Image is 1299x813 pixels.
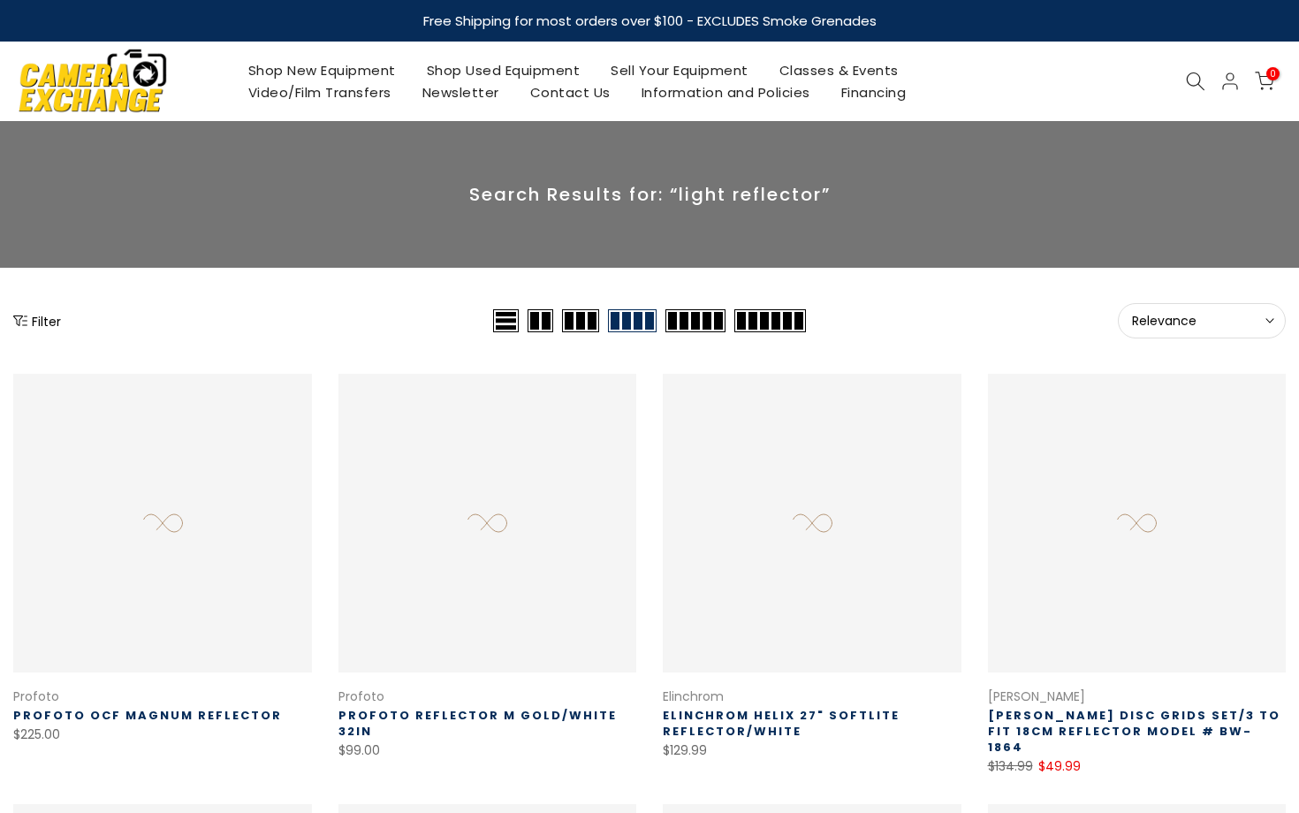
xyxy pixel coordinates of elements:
[988,757,1033,775] del: $134.99
[626,81,825,103] a: Information and Policies
[13,183,1286,206] p: Search Results for: “light reflector”
[1038,756,1081,778] ins: $49.99
[1266,67,1280,80] span: 0
[13,724,312,746] div: $225.00
[514,81,626,103] a: Contact Us
[13,312,61,330] button: Show filters
[406,81,514,103] a: Newsletter
[232,59,411,81] a: Shop New Equipment
[988,707,1280,756] a: [PERSON_NAME] Disc Grids Set/3 to fit 18cm Reflector Model # BW-1864
[825,81,922,103] a: Financing
[1118,303,1286,338] button: Relevance
[596,59,764,81] a: Sell Your Equipment
[1132,313,1272,329] span: Relevance
[663,740,961,762] div: $129.99
[423,11,877,30] strong: Free Shipping for most orders over $100 - EXCLUDES Smoke Grenades
[338,707,617,740] a: Profoto Reflector M Gold/White 32in
[988,688,1085,705] a: [PERSON_NAME]
[763,59,914,81] a: Classes & Events
[338,688,384,705] a: Profoto
[232,81,406,103] a: Video/Film Transfers
[1255,72,1274,91] a: 0
[338,740,637,762] div: $99.00
[13,707,282,724] a: Profoto OCF Magnum Reflector
[13,688,59,705] a: Profoto
[411,59,596,81] a: Shop Used Equipment
[663,707,900,740] a: Elinchrom Helix 27" Softlite Reflector/White
[663,688,724,705] a: Elinchrom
